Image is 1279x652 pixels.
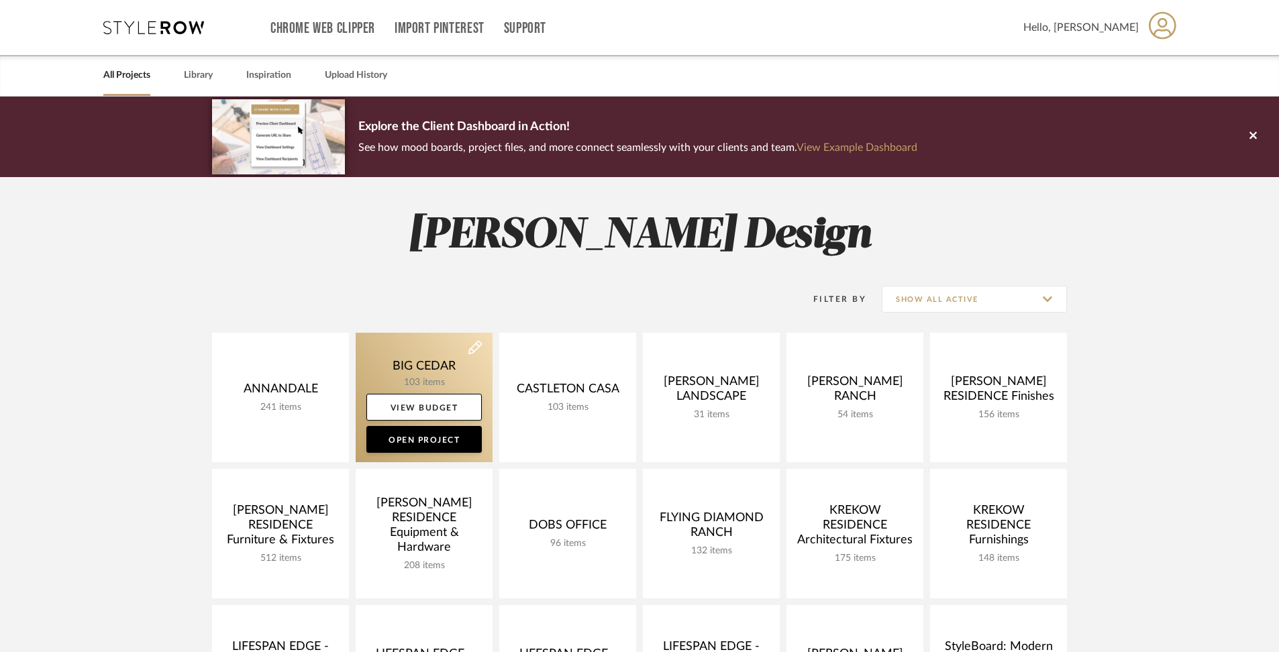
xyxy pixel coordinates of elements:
[941,409,1056,421] div: 156 items
[797,142,917,153] a: View Example Dashboard
[223,503,338,553] div: [PERSON_NAME] RESIDENCE Furniture & Fixtures
[941,553,1056,564] div: 148 items
[223,382,338,402] div: ANNANDALE
[654,510,769,545] div: FLYING DIAMOND RANCH
[358,138,917,157] p: See how mood boards, project files, and more connect seamlessly with your clients and team.
[223,553,338,564] div: 512 items
[941,374,1056,409] div: [PERSON_NAME] RESIDENCE Finishes
[510,402,625,413] div: 103 items
[504,23,546,34] a: Support
[366,426,482,453] a: Open Project
[797,553,913,564] div: 175 items
[654,409,769,421] div: 31 items
[510,538,625,549] div: 96 items
[325,66,387,85] a: Upload History
[797,409,913,421] div: 54 items
[103,66,150,85] a: All Projects
[510,518,625,538] div: DOBS OFFICE
[246,66,291,85] a: Inspiration
[366,496,482,560] div: [PERSON_NAME] RESIDENCE Equipment & Hardware
[395,23,484,34] a: Import Pinterest
[654,374,769,409] div: [PERSON_NAME] LANDSCAPE
[796,292,866,306] div: Filter By
[1023,19,1139,36] span: Hello, [PERSON_NAME]
[654,545,769,557] div: 132 items
[156,211,1123,261] h2: [PERSON_NAME] Design
[366,394,482,421] a: View Budget
[797,503,913,553] div: KREKOW RESIDENCE Architectural Fixtures
[212,99,345,174] img: d5d033c5-7b12-40c2-a960-1ecee1989c38.png
[510,382,625,402] div: CASTLETON CASA
[223,402,338,413] div: 241 items
[941,503,1056,553] div: KREKOW RESIDENCE Furnishings
[270,23,375,34] a: Chrome Web Clipper
[184,66,213,85] a: Library
[797,374,913,409] div: [PERSON_NAME] RANCH
[358,117,917,138] p: Explore the Client Dashboard in Action!
[366,560,482,572] div: 208 items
